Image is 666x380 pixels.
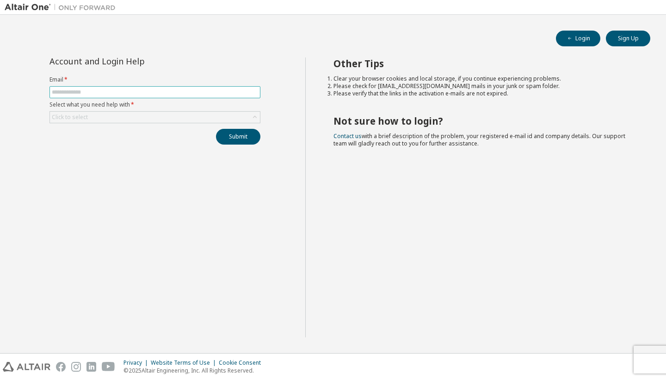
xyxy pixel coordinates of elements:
span: with a brief description of the problem, your registered e-mail id and company details. Our suppo... [333,132,625,147]
label: Select what you need help with [49,101,260,108]
label: Email [49,76,260,83]
button: Login [556,31,600,46]
p: © 2025 Altair Engineering, Inc. All Rights Reserved. [123,367,266,374]
div: Click to select [52,114,88,121]
img: youtube.svg [102,362,115,372]
a: Contact us [333,132,362,140]
li: Please check for [EMAIL_ADDRESS][DOMAIN_NAME] mails in your junk or spam folder. [333,82,634,90]
h2: Other Tips [333,57,634,70]
h2: Not sure how to login? [333,115,634,127]
img: linkedin.svg [86,362,96,372]
li: Please verify that the links in the activation e-mails are not expired. [333,90,634,97]
button: Submit [216,129,260,145]
div: Account and Login Help [49,57,218,65]
button: Sign Up [606,31,650,46]
img: altair_logo.svg [3,362,50,372]
img: facebook.svg [56,362,66,372]
div: Website Terms of Use [151,359,219,367]
img: instagram.svg [71,362,81,372]
div: Privacy [123,359,151,367]
img: Altair One [5,3,120,12]
div: Click to select [50,112,260,123]
li: Clear your browser cookies and local storage, if you continue experiencing problems. [333,75,634,82]
div: Cookie Consent [219,359,266,367]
